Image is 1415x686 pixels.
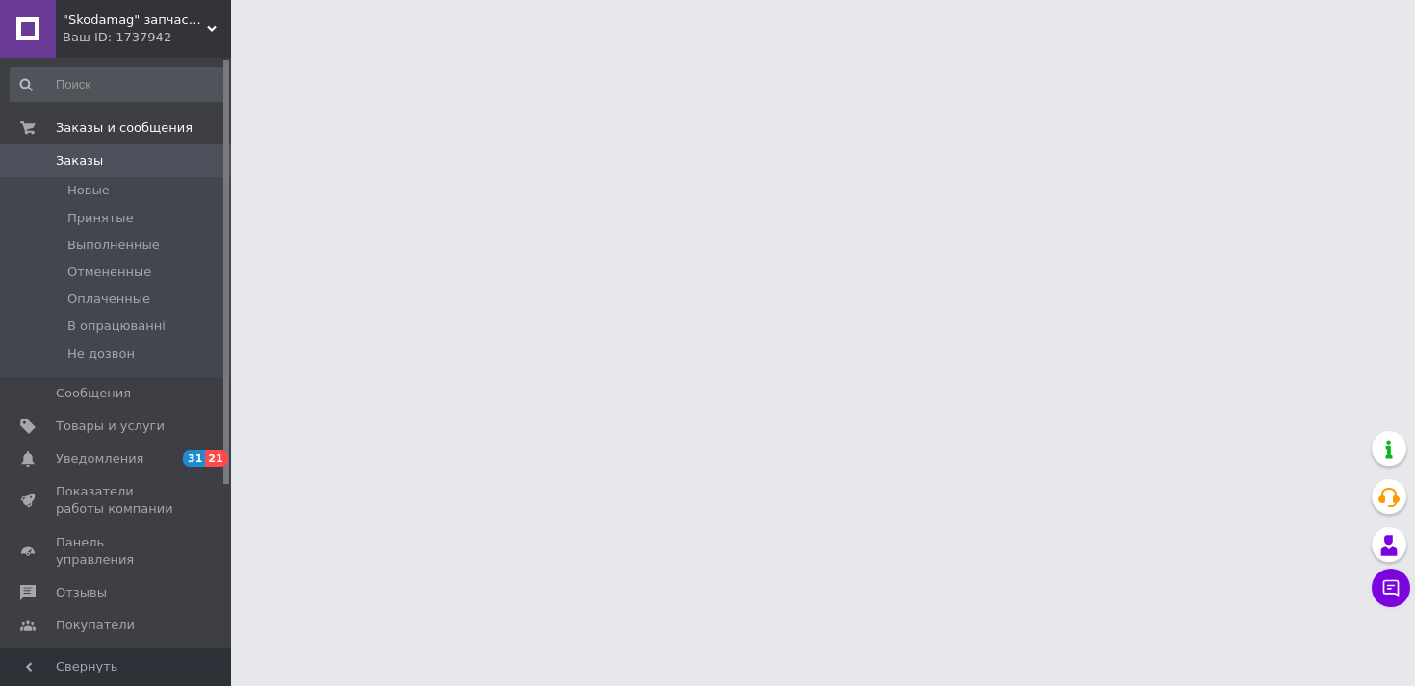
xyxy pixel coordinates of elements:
input: Поиск [10,67,227,102]
span: Не дозвон [67,345,135,363]
span: Отзывы [56,584,107,601]
span: Заказы [56,152,103,169]
button: Чат с покупателем [1372,569,1410,607]
span: 21 [205,450,227,467]
span: В опрацюванні [67,318,166,335]
span: Покупатели [56,617,135,634]
span: Новые [67,182,110,199]
span: Принятые [67,210,134,227]
span: Отмененные [67,264,151,281]
div: Ваш ID: 1737942 [63,29,231,46]
span: Сообщения [56,385,131,402]
span: "Skodamag" запчасти и аксессуары для автомобилей Шкода Skoda и Сеат Seat Винница [63,12,207,29]
span: Показатели работы компании [56,483,178,518]
span: Оплаченные [67,291,150,308]
span: Выполненные [67,237,160,254]
span: Товары и услуги [56,418,165,435]
span: Заказы и сообщения [56,119,193,137]
span: Уведомления [56,450,143,468]
span: 31 [183,450,205,467]
span: Панель управления [56,534,178,569]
